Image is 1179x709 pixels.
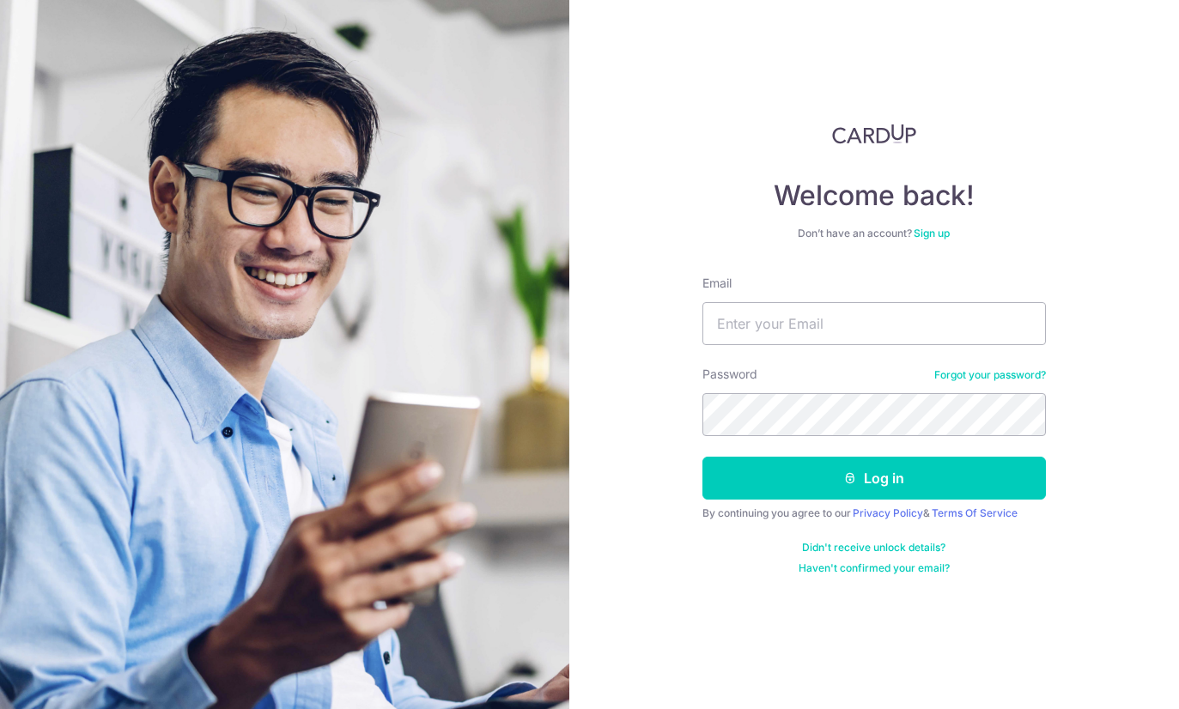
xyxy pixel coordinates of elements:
label: Email [702,275,732,292]
input: Enter your Email [702,302,1046,345]
a: Sign up [914,227,950,239]
a: Didn't receive unlock details? [802,541,945,554]
a: Terms Of Service [932,506,1018,519]
a: Forgot your password? [934,368,1046,382]
img: CardUp Logo [832,124,916,144]
div: By continuing you agree to our & [702,506,1046,520]
button: Log in [702,457,1046,500]
label: Password [702,366,757,383]
a: Haven't confirmed your email? [799,561,950,575]
a: Privacy Policy [853,506,923,519]
div: Don’t have an account? [702,227,1046,240]
h4: Welcome back! [702,179,1046,213]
